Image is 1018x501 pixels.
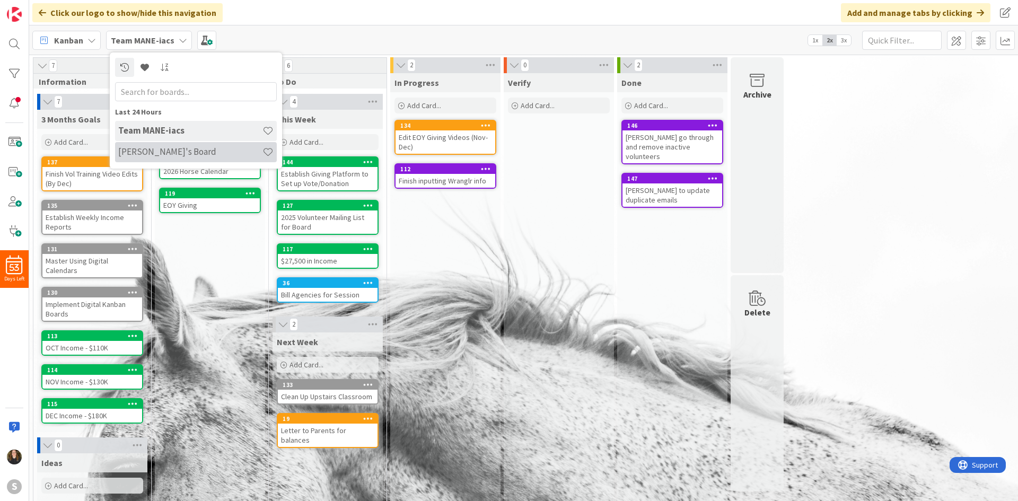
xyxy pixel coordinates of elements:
div: 144 [278,157,378,167]
div: 112 [396,164,495,174]
div: 114NOV Income - $130K [42,365,142,389]
div: 1272025 Volunteer Mailing List for Board [278,201,378,234]
div: 19 [283,415,378,423]
img: KP [7,450,22,464]
div: 119 [165,190,260,197]
div: 19 [278,414,378,424]
div: 113 [42,331,142,341]
span: 6 [284,59,293,72]
div: 133 [283,381,378,389]
div: 146 [627,122,722,129]
div: 114 [42,365,142,375]
div: 113 [47,332,142,340]
div: 36 [283,279,378,287]
span: To Do [274,76,373,87]
span: Add Card... [54,481,88,490]
div: Master Using Digital Calendars [42,254,142,277]
div: 133Clean Up Upstairs Classroom [278,380,378,403]
div: 127 [278,201,378,210]
div: 117 [283,245,378,253]
span: Done [621,77,642,88]
div: NOV Income - $130K [42,375,142,389]
div: $27,500 in Income [278,254,378,268]
div: 146[PERSON_NAME] go through and remove inactive volunteers [622,121,722,163]
div: 115 [42,399,142,409]
div: 2025 Volunteer Mailing List for Board [278,210,378,234]
span: 2x [822,35,837,46]
div: 2026 Horse Calendar [160,164,260,178]
span: 2 [634,59,643,72]
div: [PERSON_NAME] to update duplicate emails [622,183,722,207]
span: 0 [521,59,529,72]
span: 4 [289,95,298,108]
h4: Team MANE-iacs [118,125,262,136]
span: Add Card... [289,137,323,147]
div: EOY Giving [160,198,260,212]
div: Click our logo to show/hide this navigation [32,3,223,22]
span: Ideas [41,458,63,468]
div: OCT Income - $110K [42,341,142,355]
div: [PERSON_NAME] go through and remove inactive volunteers [622,130,722,163]
div: Bill Agencies for Session [278,288,378,302]
span: Add Card... [289,360,323,370]
div: 134 [400,122,495,129]
span: Next Week [277,337,318,347]
div: S [7,479,22,494]
h4: [PERSON_NAME]'s Board [118,146,262,157]
div: Finish inputting Wranglr info [396,174,495,188]
div: 131Master Using Digital Calendars [42,244,142,277]
span: Add Card... [521,101,555,110]
div: 135 [47,202,142,209]
div: 112 [400,165,495,173]
span: This Week [277,114,316,125]
div: Archive [743,88,771,101]
span: In Progress [394,77,439,88]
input: Search for boards... [115,82,277,101]
div: 135 [42,201,142,210]
div: Add and manage tabs by clicking [841,3,990,22]
span: 2 [407,59,416,72]
div: 134Edit EOY Giving Videos (Nov-Dec) [396,121,495,154]
div: Clean Up Upstairs Classroom [278,390,378,403]
div: Delete [744,306,770,319]
span: 3x [837,35,851,46]
span: 7 [49,59,57,72]
span: Information [39,76,138,87]
div: 115 [47,400,142,408]
div: 144Establish Giving Platform to Set up Vote/Donation [278,157,378,190]
div: Establish Weekly Income Reports [42,210,142,234]
div: Last 24 Hours [115,107,277,118]
div: 130 [47,289,142,296]
img: Visit kanbanzone.com [7,7,22,22]
div: 147 [622,174,722,183]
div: 130 [42,288,142,297]
div: 144 [283,159,378,166]
div: 134 [396,121,495,130]
div: 113OCT Income - $110K [42,331,142,355]
div: 130Implement Digital Kanban Boards [42,288,142,321]
div: Finish Vol Training Video Edits (By Dec) [42,167,142,190]
span: Verify [508,77,531,88]
div: 131 [47,245,142,253]
span: 0 [54,439,63,452]
div: 127 [283,202,378,209]
div: 135Establish Weekly Income Reports [42,201,142,234]
div: 117 [278,244,378,254]
span: 3 Months Goals [41,114,101,125]
div: 147 [627,175,722,182]
div: 137 [42,157,142,167]
div: DEC Income - $180K [42,409,142,423]
input: Quick Filter... [862,31,942,50]
div: 137Finish Vol Training Video Edits (By Dec) [42,157,142,190]
b: Team MANE-iacs [111,35,174,46]
div: 133 [278,380,378,390]
div: 115DEC Income - $180K [42,399,142,423]
div: 36Bill Agencies for Session [278,278,378,302]
span: Add Card... [634,101,668,110]
div: 112Finish inputting Wranglr info [396,164,495,188]
span: Kanban [54,34,83,47]
div: 119 [160,189,260,198]
div: 131 [42,244,142,254]
div: 137 [47,159,142,166]
div: 36 [278,278,378,288]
